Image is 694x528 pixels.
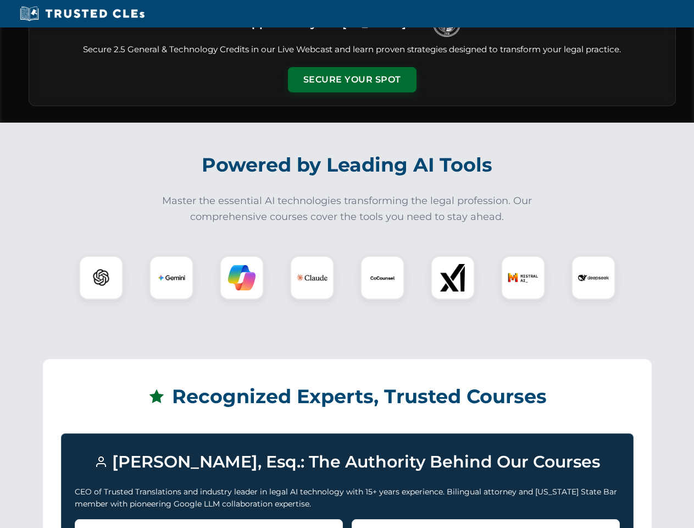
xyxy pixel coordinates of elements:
[578,262,609,293] img: DeepSeek Logo
[571,256,615,300] div: DeepSeek
[75,447,620,477] h3: [PERSON_NAME], Esq.: The Authority Behind Our Courses
[290,256,334,300] div: Claude
[431,256,475,300] div: xAI
[85,262,117,294] img: ChatGPT Logo
[508,262,538,293] img: Mistral AI Logo
[439,264,467,291] img: xAI Logo
[61,377,634,416] h2: Recognized Experts, Trusted Courses
[43,146,652,184] h2: Powered by Leading AI Tools
[360,256,404,300] div: CoCounsel
[75,486,620,510] p: CEO of Trusted Translations and industry leader in legal AI technology with 15+ years experience....
[228,264,256,291] img: Copilot Logo
[79,256,123,300] div: ChatGPT
[155,193,540,225] p: Master the essential AI technologies transforming the legal profession. Our comprehensive courses...
[297,262,327,293] img: Claude Logo
[220,256,264,300] div: Copilot
[288,67,417,92] button: Secure Your Spot
[369,264,396,291] img: CoCounsel Logo
[501,256,545,300] div: Mistral AI
[16,5,148,22] img: Trusted CLEs
[42,43,662,56] p: Secure 2.5 General & Technology Credits in our Live Webcast and learn proven strategies designed ...
[158,264,185,291] img: Gemini Logo
[149,256,193,300] div: Gemini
